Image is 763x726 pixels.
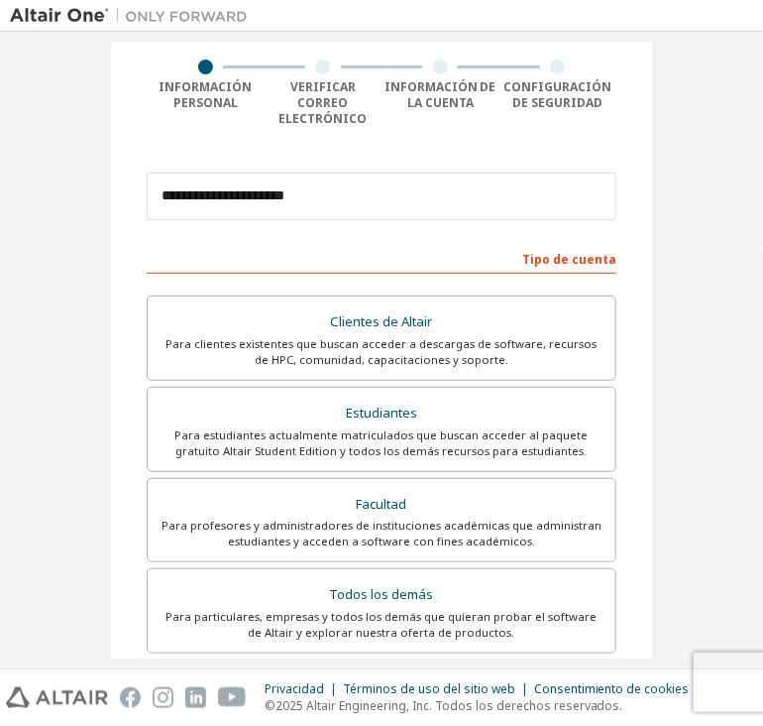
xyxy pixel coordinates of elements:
div: Privacidad [265,681,343,697]
div: Tipo de cuenta [147,242,616,274]
div: Términos de uso del sitio web [343,681,534,697]
div: Para particulares, empresas y todos los demás que quieran probar el software de Altair y explorar... [160,609,603,641]
div: Estudiantes [160,400,603,427]
div: Consentimiento de cookies [534,681,702,697]
div: Verificar correo electrónico [265,79,382,127]
div: Clientes de Altair [160,308,603,336]
div: Para estudiantes actualmente matriculados que buscan acceder al paquete gratuito Altair Student E... [160,427,603,459]
img: Altair Uno [10,6,258,26]
img: altair_logo.svg [6,687,108,708]
font: 2025 Altair Engineering, Inc. Todos los derechos reservados. [275,697,623,714]
div: Todos los demás [160,581,603,609]
img: facebook.svg [120,687,141,708]
div: Información personal [147,79,265,111]
p: © [265,697,702,714]
img: linkedin.svg [185,687,206,708]
div: Para profesores y administradores de instituciones académicas que administran estudiantes y acced... [160,518,603,549]
div: Configuración de seguridad [499,79,617,111]
div: Información de la cuenta [381,79,499,111]
img: instagram.svg [153,687,173,708]
img: youtube.svg [218,687,247,708]
div: Facultad [160,491,603,519]
div: Para clientes existentes que buscan acceder a descargas de software, recursos de HPC, comunidad, ... [160,336,603,368]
